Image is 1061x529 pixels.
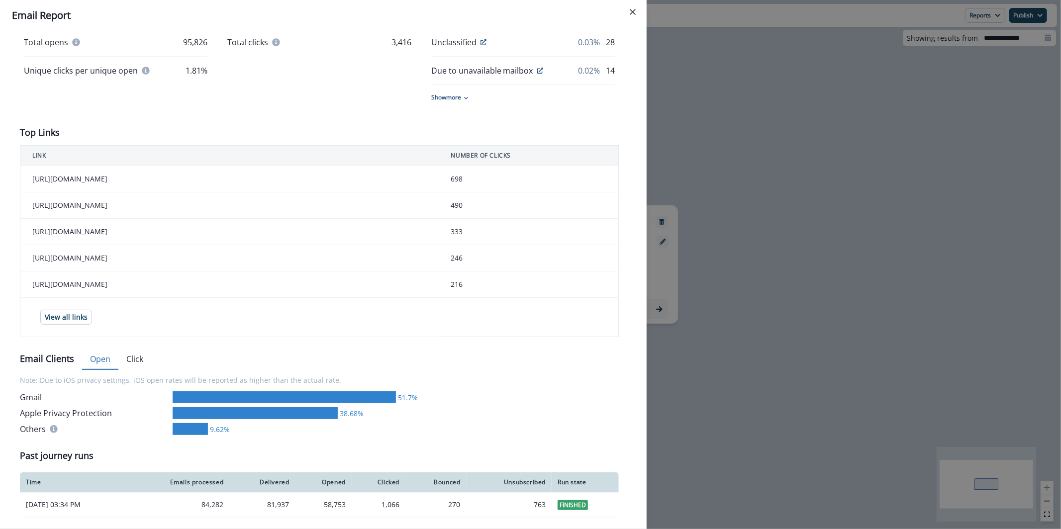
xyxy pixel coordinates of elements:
p: Top Links [20,126,60,139]
p: 1.81% [186,65,207,77]
p: [DATE] 03:34 PM [26,500,119,510]
td: [URL][DOMAIN_NAME] [20,271,439,298]
p: 95,826 [183,36,207,48]
div: 51.7% [396,392,418,403]
p: Email Clients [20,352,74,365]
div: Opened [301,478,346,486]
div: Run state [558,478,613,486]
div: 84,282 [131,500,223,510]
div: Apple Privacy Protection [20,407,169,419]
div: Email Report [12,8,635,23]
td: [URL][DOMAIN_NAME] [20,219,439,245]
span: Finished [558,500,588,510]
p: 3,416 [391,36,411,48]
p: 0.02% [578,65,600,77]
div: 81,937 [235,500,289,510]
div: 58,753 [301,500,346,510]
p: Past journey runs [20,449,94,462]
td: 216 [439,271,619,298]
td: 246 [439,245,619,271]
p: View all links [45,313,88,322]
p: Show more [431,93,461,102]
div: Bounced [411,478,460,486]
div: Delivered [235,478,289,486]
div: 38.68% [338,408,364,419]
td: [URL][DOMAIN_NAME] [20,245,439,271]
div: Gmail [20,391,169,403]
p: 14 [606,65,615,77]
p: Note: Due to iOS privacy settings, iOS open rates will be reported as higher than the actual rate. [20,369,619,391]
div: Others [20,423,169,435]
p: Total opens [24,36,68,48]
th: NUMBER OF CLICKS [439,146,619,166]
div: 9.62% [208,424,230,435]
td: 333 [439,219,619,245]
div: 763 [473,500,546,510]
p: 28 [606,36,615,48]
div: Clicked [358,478,399,486]
button: Click [118,349,151,370]
div: Unsubscribed [473,478,546,486]
td: [URL][DOMAIN_NAME] [20,166,439,192]
div: 1,066 [358,500,399,510]
p: Unclassified [431,36,477,48]
div: Emails processed [131,478,223,486]
button: View all links [40,310,92,325]
p: 0.03% [578,36,600,48]
p: Total clicks [227,36,268,48]
p: Unique clicks per unique open [24,65,138,77]
th: LINK [20,146,439,166]
div: 270 [411,500,460,510]
td: 490 [439,192,619,219]
button: Open [82,349,118,370]
div: Time [26,478,119,486]
td: 698 [439,166,619,192]
button: Close [625,4,641,20]
p: Due to unavailable mailbox [431,65,533,77]
td: [URL][DOMAIN_NAME] [20,192,439,219]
